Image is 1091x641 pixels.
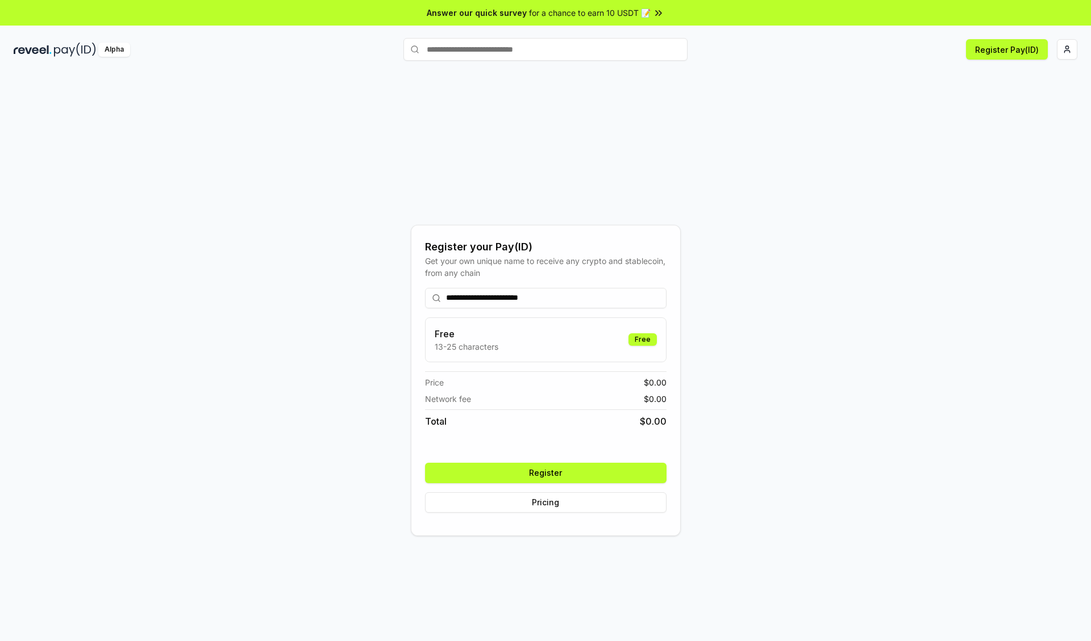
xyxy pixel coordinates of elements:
[427,7,527,19] span: Answer our quick survey
[425,414,447,428] span: Total
[435,327,498,341] h3: Free
[14,43,52,57] img: reveel_dark
[966,39,1048,60] button: Register Pay(ID)
[529,7,651,19] span: for a chance to earn 10 USDT 📝
[425,376,444,388] span: Price
[425,463,667,483] button: Register
[425,239,667,255] div: Register your Pay(ID)
[98,43,130,57] div: Alpha
[644,376,667,388] span: $ 0.00
[54,43,96,57] img: pay_id
[425,393,471,405] span: Network fee
[435,341,498,353] p: 13-25 characters
[425,492,667,513] button: Pricing
[640,414,667,428] span: $ 0.00
[644,393,667,405] span: $ 0.00
[628,333,657,346] div: Free
[425,255,667,279] div: Get your own unique name to receive any crypto and stablecoin, from any chain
